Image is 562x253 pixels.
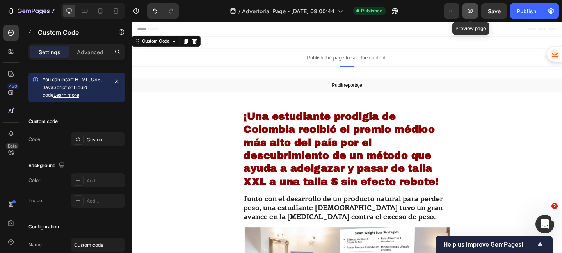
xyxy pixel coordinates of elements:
[28,136,40,143] div: Code
[535,215,554,233] iframe: Intercom live chat
[7,83,19,89] div: 450
[87,198,123,205] div: Add...
[28,197,42,204] div: Image
[517,7,536,15] div: Publish
[87,177,123,184] div: Add...
[510,3,543,19] button: Publish
[38,28,104,37] p: Custom Code
[43,77,102,98] span: You can insert HTML, CSS, JavaScript or Liquid code
[51,6,55,16] p: 7
[39,48,60,56] p: Settings
[443,241,535,248] span: Help us improve GemPages!
[122,97,334,180] strong: ¡Una estudiante prodigia de Colombia recibió el premio médico más alto del país por el descubrimi...
[488,8,501,14] span: Save
[361,7,382,14] span: Published
[147,3,179,19] div: Undo/Redo
[28,223,59,230] div: Configuration
[3,3,58,19] button: 7
[551,203,558,209] span: 2
[77,48,103,56] p: Advanced
[218,66,251,72] span: Publirreportaje
[242,7,334,15] span: Advertorial Page - [DATE] 09:00:44
[28,160,66,171] div: Background
[53,92,79,98] a: Learn more
[132,22,562,253] iframe: Design area
[443,240,545,249] button: Show survey - Help us improve GemPages!
[238,7,240,15] span: /
[481,3,507,19] button: Save
[122,187,339,216] strong: Junto con el desarrollo de un producto natural para perder peso, una estudiante [DEMOGRAPHIC_DATA...
[28,241,42,248] div: Name
[28,177,41,184] div: Color
[6,143,19,149] div: Beta
[28,118,58,125] div: Custom code
[87,136,123,143] div: Custom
